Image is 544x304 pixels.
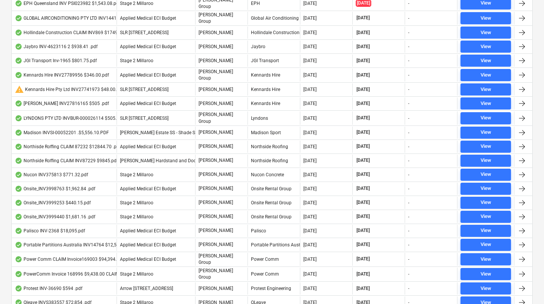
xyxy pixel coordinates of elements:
[15,200,91,206] div: Onsite_INV3999253 $440.15.pdf
[408,144,409,149] div: -
[356,58,371,64] span: [DATE]
[248,211,300,223] div: Onsite Rental Group
[408,101,409,106] div: -
[199,227,233,234] p: [PERSON_NAME]
[303,200,317,205] div: [DATE]
[481,240,491,249] div: View
[248,69,300,81] div: Kennards Hire
[248,155,300,167] div: Northside Roofing
[199,129,233,136] p: [PERSON_NAME]
[248,282,300,295] div: Protest Engineering
[481,270,491,279] div: View
[120,87,169,92] span: SLR 2 Millaroo Drive
[15,200,22,206] div: OCR finished
[356,227,371,234] span: [DATE]
[303,228,317,233] div: [DATE]
[481,85,491,94] div: View
[460,253,511,265] button: View
[303,172,317,177] div: [DATE]
[356,30,371,36] span: [DATE]
[303,286,317,291] div: [DATE]
[460,225,511,237] button: View
[460,141,511,153] button: View
[120,214,153,219] span: Stage 2 Millaroo
[120,271,153,277] span: Stage 2 Millaroo
[15,242,138,248] div: Portable Partitions Australia INV14764 $12,540 pdf.pdf
[248,225,300,237] div: Palisco
[303,101,317,106] div: [DATE]
[408,72,409,78] div: -
[303,58,317,63] div: [DATE]
[460,41,511,53] button: View
[248,41,300,53] div: Jaybro
[408,214,409,219] div: -
[481,284,491,293] div: View
[248,83,300,96] div: Kennards Hire
[303,130,317,135] div: [DATE]
[248,111,300,124] div: Lyndons
[120,286,173,291] span: Arrow 82 Noosa St
[408,172,409,177] div: -
[356,157,371,164] span: [DATE]
[356,86,371,93] span: [DATE]
[460,155,511,167] button: View
[15,115,130,121] div: LYNDONS PTY LTD INVBUR-000026114 $505.09.pdf
[356,199,371,206] span: [DATE]
[248,169,300,181] div: Nucon Concrete
[303,144,317,149] div: [DATE]
[120,130,211,135] span: Patrick Estate SS - Shade Structure
[481,14,491,23] div: View
[15,271,22,277] div: OCR finished
[506,268,544,304] iframe: Chat Widget
[303,116,317,121] div: [DATE]
[248,253,300,266] div: Power Comm
[460,55,511,67] button: View
[481,170,491,179] div: View
[356,256,371,262] span: [DATE]
[15,115,22,121] div: OCR finished
[481,255,491,264] div: View
[15,271,127,277] div: PowerComm Invoice 168996 $9,438.00 CLAIM.pdf
[408,1,409,6] div: -
[481,28,491,37] div: View
[120,242,176,248] span: Applied Medical ECI Budget
[303,1,317,6] div: [DATE]
[356,44,371,50] span: [DATE]
[408,186,409,191] div: -
[15,44,98,50] div: Jaybro INV-4623116 2 $938.41 .pdf
[15,144,121,150] div: Northisde Roffing CLAIM 87232 $12844.70 .pdf
[481,114,491,122] div: View
[120,144,176,149] span: Applied Medical ECI Budget
[460,112,511,124] button: View
[460,239,511,251] button: View
[303,214,317,219] div: [DATE]
[15,100,109,107] div: [PERSON_NAME] INV27816165 $505 .pdf
[481,42,491,51] div: View
[15,0,120,6] div: EPH Queensland INV PSI023982 $1,543.08.pdf
[15,158,22,164] div: OCR finished
[303,186,317,191] div: [DATE]
[460,211,511,223] button: View
[120,172,153,177] span: Stage 2 Millaroo
[481,184,491,193] div: View
[356,185,371,192] span: [DATE]
[120,72,176,78] span: Applied Medical ECI Budget
[356,100,371,107] span: [DATE]
[15,186,95,192] div: Onsite_INV3998763 $1,962.84 .pdf
[120,44,176,49] span: Applied Medical ECI Budget
[248,268,300,280] div: Power Comm
[120,58,153,63] span: Stage 2 Millaroo
[199,12,244,25] p: [PERSON_NAME] Group
[356,213,371,220] span: [DATE]
[303,271,317,277] div: [DATE]
[120,30,169,35] span: SLR 2 Millaroo Drive
[199,111,244,124] p: [PERSON_NAME] Group
[408,30,409,35] div: -
[248,97,300,110] div: Kennards Hire
[303,158,317,163] div: [DATE]
[408,257,409,262] div: -
[120,257,176,262] span: Applied Medical ECI Budget
[15,85,123,94] div: Kennards Hire Pty Ltd INV27741973 $48.00.pdf
[303,257,317,262] div: [DATE]
[15,130,109,136] div: Madison INVSI-00052201 .$5,556.10.PDF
